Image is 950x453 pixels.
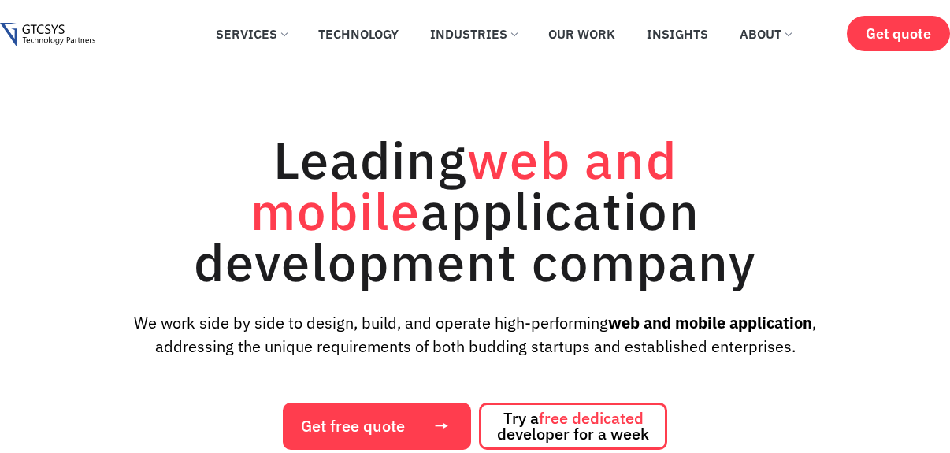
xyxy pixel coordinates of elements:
[539,407,644,429] span: free dedicated
[121,134,829,288] h1: Leading application development company
[283,403,471,450] a: Get free quote
[852,355,950,429] iframe: chat widget
[250,126,677,244] span: web and mobile
[635,17,720,51] a: Insights
[418,17,529,51] a: Industries
[301,418,405,434] span: Get free quote
[204,17,299,51] a: Services
[479,403,667,450] a: Try afree dedicated developer for a week
[306,17,410,51] a: Technology
[126,311,824,358] p: We work side by side to design, build, and operate high-performing , addressing the unique requir...
[497,410,649,442] span: Try a developer for a week
[728,17,803,51] a: About
[608,312,812,333] strong: web and mobile application
[847,16,950,51] a: Get quote
[536,17,627,51] a: Our Work
[866,25,931,42] span: Get quote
